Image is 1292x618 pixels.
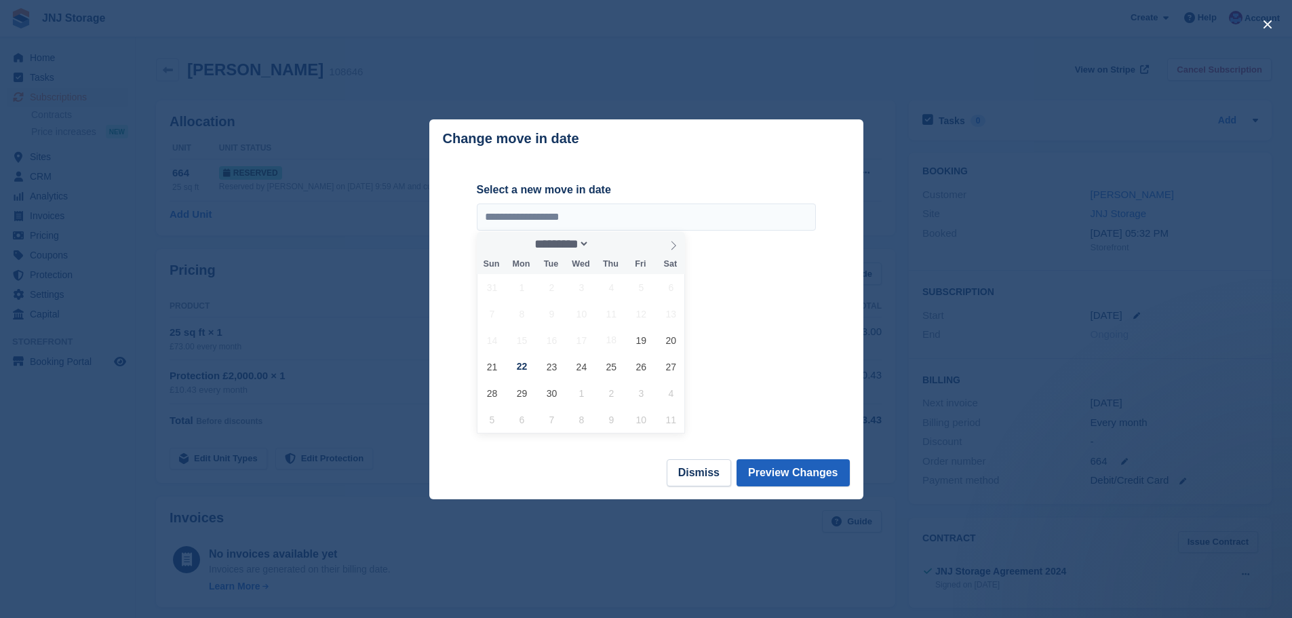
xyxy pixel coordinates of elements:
[509,274,535,301] span: September 1, 2025
[509,380,535,406] span: September 29, 2025
[598,327,625,353] span: September 18, 2025
[443,131,579,147] p: Change move in date
[658,406,684,433] span: October 11, 2025
[477,260,507,269] span: Sun
[509,327,535,353] span: September 15, 2025
[598,353,625,380] span: September 25, 2025
[566,260,595,269] span: Wed
[509,301,535,327] span: September 8, 2025
[539,380,565,406] span: September 30, 2025
[479,327,505,353] span: September 14, 2025
[479,301,505,327] span: September 7, 2025
[628,274,654,301] span: September 5, 2025
[479,274,505,301] span: August 31, 2025
[539,327,565,353] span: September 16, 2025
[568,327,595,353] span: September 17, 2025
[625,260,655,269] span: Fri
[658,274,684,301] span: September 6, 2025
[598,406,625,433] span: October 9, 2025
[506,260,536,269] span: Mon
[737,459,850,486] button: Preview Changes
[658,301,684,327] span: September 13, 2025
[509,406,535,433] span: October 6, 2025
[536,260,566,269] span: Tue
[628,380,654,406] span: October 3, 2025
[539,406,565,433] span: October 7, 2025
[568,301,595,327] span: September 10, 2025
[628,327,654,353] span: September 19, 2025
[568,353,595,380] span: September 24, 2025
[568,406,595,433] span: October 8, 2025
[530,237,589,251] select: Month
[595,260,625,269] span: Thu
[655,260,685,269] span: Sat
[628,353,654,380] span: September 26, 2025
[658,380,684,406] span: October 4, 2025
[628,301,654,327] span: September 12, 2025
[477,182,816,198] label: Select a new move in date
[539,274,565,301] span: September 2, 2025
[479,380,505,406] span: September 28, 2025
[598,274,625,301] span: September 4, 2025
[568,274,595,301] span: September 3, 2025
[479,353,505,380] span: September 21, 2025
[568,380,595,406] span: October 1, 2025
[628,406,654,433] span: October 10, 2025
[598,380,625,406] span: October 2, 2025
[598,301,625,327] span: September 11, 2025
[539,353,565,380] span: September 23, 2025
[589,237,632,251] input: Year
[658,353,684,380] span: September 27, 2025
[658,327,684,353] span: September 20, 2025
[479,406,505,433] span: October 5, 2025
[509,353,535,380] span: September 22, 2025
[667,459,731,486] button: Dismiss
[1257,14,1278,35] button: close
[539,301,565,327] span: September 9, 2025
